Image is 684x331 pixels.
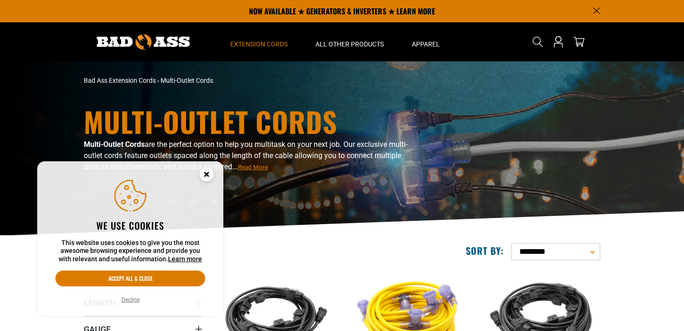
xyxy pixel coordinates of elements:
[398,22,454,61] summary: Apparel
[216,22,302,61] summary: Extension Cords
[412,40,440,48] span: Apparel
[97,34,190,50] img: Bad Ass Extension Cords
[84,140,408,171] span: are the perfect option to help you multitask on your next job. Our exclusive multi-outlet cords f...
[55,271,205,286] button: Accept all & close
[55,219,205,232] h2: We use cookies
[84,140,145,149] b: Multi-Outlet Cords
[302,22,398,61] summary: All Other Products
[168,255,202,263] a: Learn more
[315,40,384,48] span: All Other Products
[84,77,156,84] a: Bad Ass Extension Cords
[161,77,213,84] span: Multi-Outlet Cords
[119,295,142,305] button: Decline
[238,164,268,171] span: Read More
[230,40,288,48] span: Extension Cords
[466,245,504,257] label: Sort by:
[37,161,223,317] aside: Cookie Consent
[530,34,545,49] summary: Search
[84,76,423,86] nav: breadcrumbs
[84,107,423,135] h1: Multi-Outlet Cords
[157,77,159,84] span: ›
[55,239,205,264] p: This website uses cookies to give you the most awesome browsing experience and provide you with r...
